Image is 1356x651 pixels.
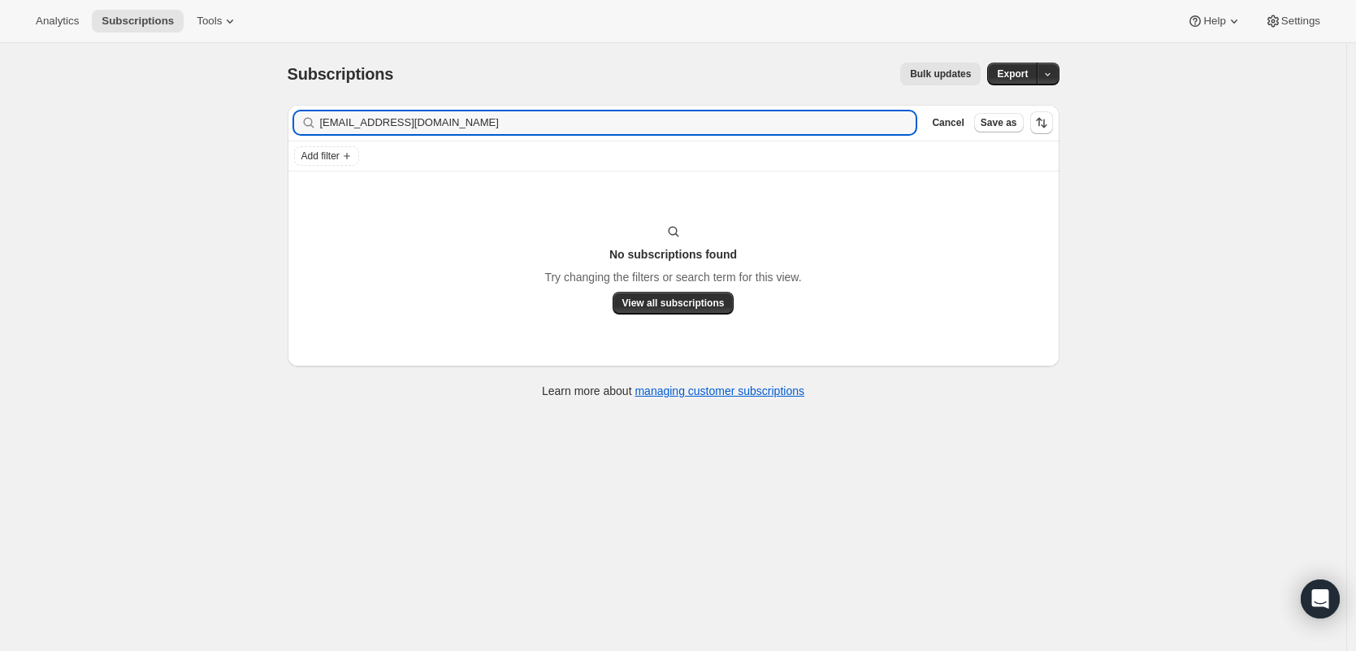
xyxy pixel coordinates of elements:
span: Tools [197,15,222,28]
span: Settings [1281,15,1320,28]
span: Subscriptions [288,65,394,83]
span: Add filter [301,150,340,163]
span: View all subscriptions [622,297,725,310]
button: Help [1177,10,1251,33]
button: Export [987,63,1038,85]
button: Analytics [26,10,89,33]
button: Bulk updates [900,63,981,85]
button: Subscriptions [92,10,184,33]
button: Settings [1255,10,1330,33]
a: managing customer subscriptions [635,384,804,397]
button: Cancel [925,113,970,132]
span: Export [997,67,1028,80]
button: Add filter [294,146,359,166]
h3: No subscriptions found [609,246,737,263]
button: Tools [187,10,248,33]
p: Learn more about [542,383,804,399]
span: Bulk updates [910,67,971,80]
button: Sort the results [1030,111,1053,134]
span: Analytics [36,15,79,28]
input: Filter subscribers [320,111,916,134]
span: Subscriptions [102,15,174,28]
div: Open Intercom Messenger [1301,579,1340,618]
button: View all subscriptions [613,292,734,315]
span: Cancel [932,116,964,129]
span: Help [1203,15,1225,28]
span: Save as [981,116,1017,129]
button: Save as [974,113,1024,132]
p: Try changing the filters or search term for this view. [544,269,801,285]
